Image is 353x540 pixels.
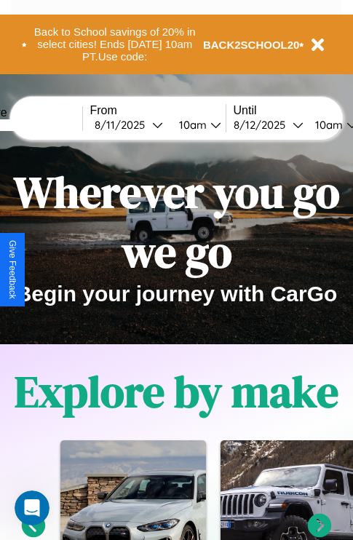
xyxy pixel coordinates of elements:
[203,39,300,51] b: BACK2SCHOOL20
[95,118,152,132] div: 8 / 11 / 2025
[27,22,203,67] button: Back to School savings of 20% in select cities! Ends [DATE] 10am PT.Use code:
[90,117,167,132] button: 8/11/2025
[7,240,17,299] div: Give Feedback
[15,491,49,525] iframe: Intercom live chat
[234,118,293,132] div: 8 / 12 / 2025
[167,117,226,132] button: 10am
[308,118,346,132] div: 10am
[172,118,210,132] div: 10am
[90,104,226,117] label: From
[15,362,338,421] h1: Explore by make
